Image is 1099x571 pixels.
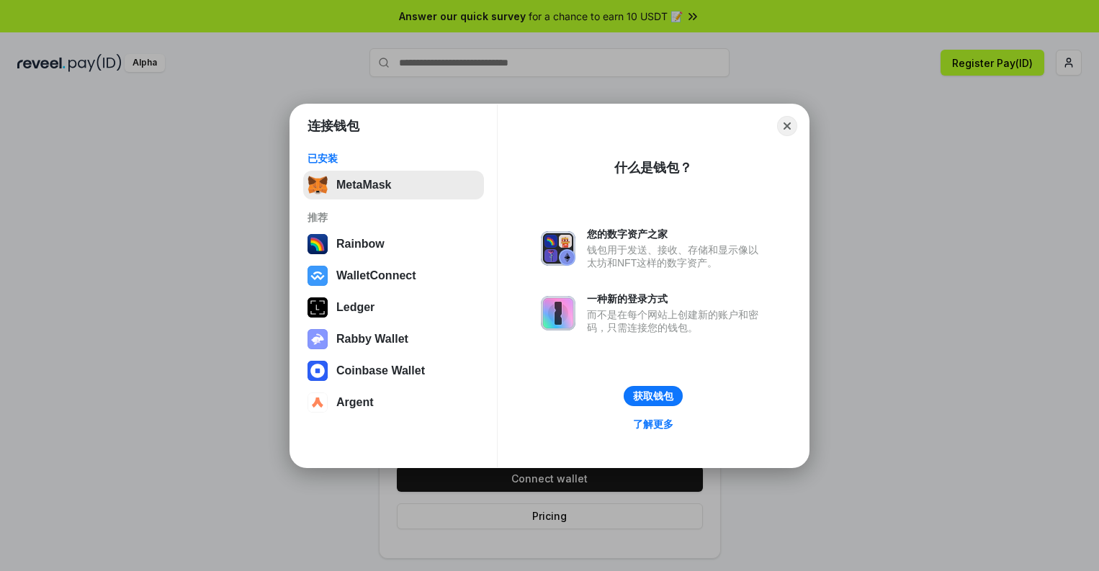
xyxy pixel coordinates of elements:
img: svg+xml,%3Csvg%20width%3D%2228%22%20height%3D%2228%22%20viewBox%3D%220%200%2028%2028%22%20fill%3D... [308,361,328,381]
img: svg+xml,%3Csvg%20fill%3D%22none%22%20height%3D%2233%22%20viewBox%3D%220%200%2035%2033%22%20width%... [308,175,328,195]
div: Argent [336,396,374,409]
button: MetaMask [303,171,484,199]
h1: 连接钱包 [308,117,359,135]
div: 一种新的登录方式 [587,292,766,305]
div: 获取钱包 [633,390,673,403]
img: svg+xml,%3Csvg%20xmlns%3D%22http%3A%2F%2Fwww.w3.org%2F2000%2Fsvg%22%20fill%3D%22none%22%20viewBox... [541,296,575,331]
img: svg+xml,%3Csvg%20xmlns%3D%22http%3A%2F%2Fwww.w3.org%2F2000%2Fsvg%22%20fill%3D%22none%22%20viewBox... [308,329,328,349]
button: Close [777,116,797,136]
div: Rabby Wallet [336,333,408,346]
button: Ledger [303,293,484,322]
div: WalletConnect [336,269,416,282]
button: Rabby Wallet [303,325,484,354]
div: MetaMask [336,179,391,192]
img: svg+xml,%3Csvg%20width%3D%2228%22%20height%3D%2228%22%20viewBox%3D%220%200%2028%2028%22%20fill%3D... [308,392,328,413]
div: 已安装 [308,152,480,165]
button: Rainbow [303,230,484,258]
div: Coinbase Wallet [336,364,425,377]
button: WalletConnect [303,261,484,290]
div: 了解更多 [633,418,673,431]
div: Ledger [336,301,374,314]
button: Coinbase Wallet [303,356,484,385]
div: 钱包用于发送、接收、存储和显示像以太坊和NFT这样的数字资产。 [587,243,766,269]
div: 您的数字资产之家 [587,228,766,240]
img: svg+xml,%3Csvg%20xmlns%3D%22http%3A%2F%2Fwww.w3.org%2F2000%2Fsvg%22%20width%3D%2228%22%20height%3... [308,297,328,318]
img: svg+xml,%3Csvg%20width%3D%22120%22%20height%3D%22120%22%20viewBox%3D%220%200%20120%20120%22%20fil... [308,234,328,254]
button: Argent [303,388,484,417]
img: svg+xml,%3Csvg%20xmlns%3D%22http%3A%2F%2Fwww.w3.org%2F2000%2Fsvg%22%20fill%3D%22none%22%20viewBox... [541,231,575,266]
div: 推荐 [308,211,480,224]
img: svg+xml,%3Csvg%20width%3D%2228%22%20height%3D%2228%22%20viewBox%3D%220%200%2028%2028%22%20fill%3D... [308,266,328,286]
a: 了解更多 [624,415,682,433]
div: Rainbow [336,238,385,251]
div: 而不是在每个网站上创建新的账户和密码，只需连接您的钱包。 [587,308,766,334]
button: 获取钱包 [624,386,683,406]
div: 什么是钱包？ [614,159,692,176]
